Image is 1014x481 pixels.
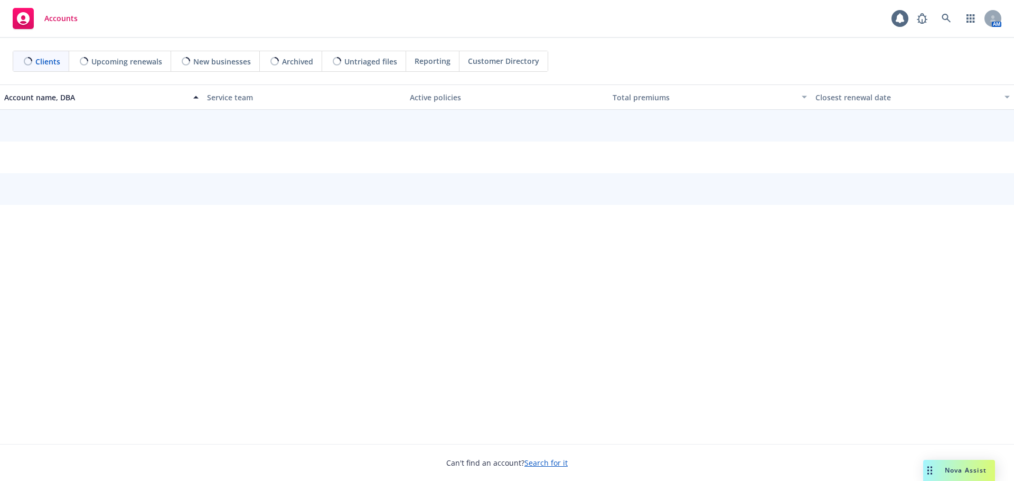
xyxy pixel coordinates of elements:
span: Nova Assist [945,466,987,475]
div: Drag to move [923,460,936,481]
div: Service team [207,92,401,103]
span: Upcoming renewals [91,56,162,67]
span: Clients [35,56,60,67]
span: New businesses [193,56,251,67]
span: Untriaged files [344,56,397,67]
div: Closest renewal date [815,92,998,103]
a: Switch app [960,8,981,29]
button: Total premiums [608,84,811,110]
span: Customer Directory [468,55,539,67]
span: Accounts [44,14,78,23]
a: Accounts [8,4,82,33]
button: Service team [203,84,406,110]
button: Closest renewal date [811,84,1014,110]
div: Active policies [410,92,604,103]
button: Nova Assist [923,460,995,481]
button: Active policies [406,84,608,110]
div: Total premiums [613,92,795,103]
a: Report a Bug [912,8,933,29]
a: Search for it [524,458,568,468]
span: Reporting [415,55,450,67]
div: Account name, DBA [4,92,187,103]
span: Can't find an account? [446,457,568,468]
span: Archived [282,56,313,67]
a: Search [936,8,957,29]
